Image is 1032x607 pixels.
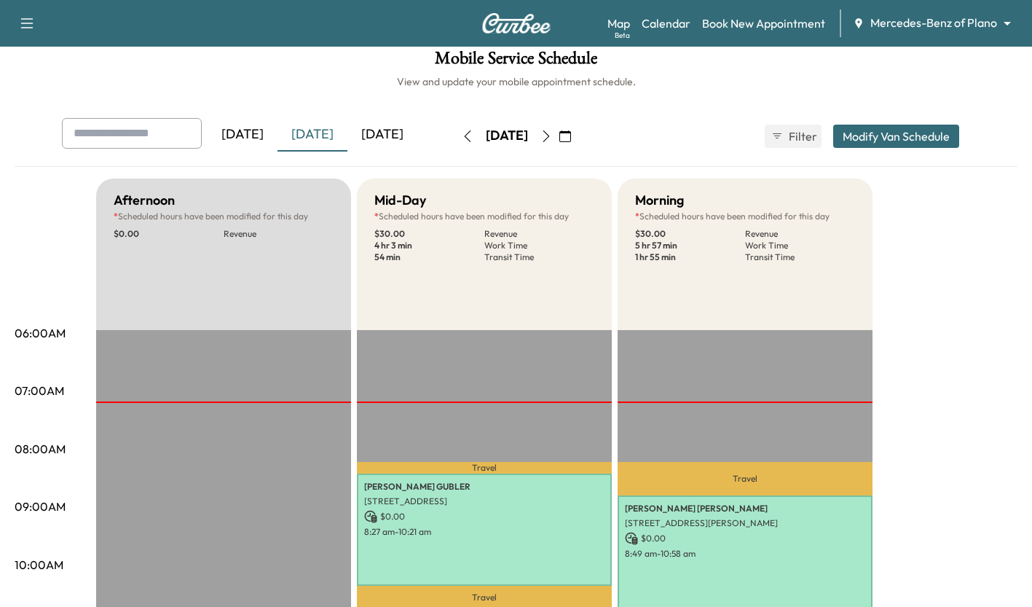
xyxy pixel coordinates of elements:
[374,228,484,240] p: $ 30.00
[15,324,66,342] p: 06:00AM
[277,118,347,152] div: [DATE]
[745,251,855,263] p: Transit Time
[364,526,604,538] p: 8:27 am - 10:21 am
[15,556,63,573] p: 10:00AM
[870,15,997,31] span: Mercedes-Benz of Plano
[15,74,1017,89] h6: View and update your mobile appointment schedule.
[625,503,865,514] p: [PERSON_NAME] [PERSON_NAME]
[484,240,594,251] p: Work Time
[374,211,594,222] p: Scheduled hours have been modified for this day
[635,251,745,263] p: 1 hr 55 min
[364,510,604,523] p: $ 0.00
[625,548,865,560] p: 8:49 am - 10:58 am
[625,532,865,545] p: $ 0.00
[484,228,594,240] p: Revenue
[357,462,612,474] p: Travel
[481,13,551,34] img: Curbee Logo
[833,125,959,148] button: Modify Van Schedule
[364,481,604,493] p: [PERSON_NAME] GUBLER
[486,127,528,145] div: [DATE]
[15,50,1017,74] h1: Mobile Service Schedule
[224,228,334,240] p: Revenue
[484,251,594,263] p: Transit Time
[618,462,873,496] p: Travel
[642,15,690,32] a: Calendar
[374,190,426,211] h5: Mid-Day
[374,240,484,251] p: 4 hr 3 min
[114,211,334,222] p: Scheduled hours have been modified for this day
[374,251,484,263] p: 54 min
[364,496,604,507] p: [STREET_ADDRESS]
[702,15,825,32] a: Book New Appointment
[15,440,66,458] p: 08:00AM
[347,118,417,152] div: [DATE]
[15,382,64,399] p: 07:00AM
[745,228,855,240] p: Revenue
[765,125,822,148] button: Filter
[114,228,224,240] p: $ 0.00
[114,190,175,211] h5: Afternoon
[745,240,855,251] p: Work Time
[789,128,815,145] span: Filter
[635,228,745,240] p: $ 30.00
[625,517,865,529] p: [STREET_ADDRESS][PERSON_NAME]
[208,118,277,152] div: [DATE]
[607,15,630,32] a: MapBeta
[15,498,66,515] p: 09:00AM
[635,211,855,222] p: Scheduled hours have been modified for this day
[635,190,684,211] h5: Morning
[615,30,630,41] div: Beta
[635,240,745,251] p: 5 hr 57 min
